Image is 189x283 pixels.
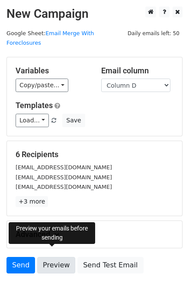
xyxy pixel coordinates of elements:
a: +3 more [16,196,48,207]
a: Load... [16,114,49,127]
a: Daily emails left: 50 [125,30,183,36]
a: Send [6,257,35,273]
a: Preview [37,257,75,273]
a: Templates [16,101,53,110]
span: Daily emails left: 50 [125,29,183,38]
iframe: Chat Widget [146,241,189,283]
div: Preview your emails before sending [9,222,95,244]
a: Send Test Email [77,257,143,273]
h5: Email column [101,66,174,76]
small: [EMAIL_ADDRESS][DOMAIN_NAME] [16,184,112,190]
small: [EMAIL_ADDRESS][DOMAIN_NAME] [16,174,112,181]
h5: Variables [16,66,88,76]
h5: 6 Recipients [16,150,173,159]
h2: New Campaign [6,7,183,21]
small: Google Sheet: [6,30,94,46]
button: Save [62,114,85,127]
small: [EMAIL_ADDRESS][DOMAIN_NAME] [16,164,112,171]
a: Copy/paste... [16,79,68,92]
a: Email Merge With Foreclosures [6,30,94,46]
